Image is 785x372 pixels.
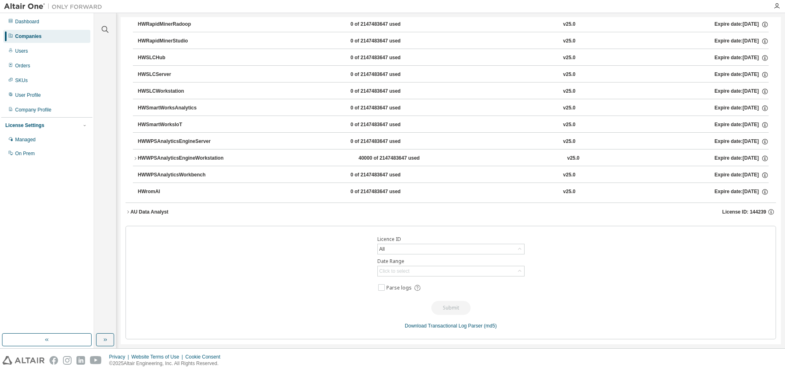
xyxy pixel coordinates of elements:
[90,356,102,365] img: youtube.svg
[563,121,575,129] div: v25.0
[563,54,575,62] div: v25.0
[138,32,769,50] button: HWRapidMinerStudio0 of 2147483647 usedv25.0Expire date:[DATE]
[350,71,424,78] div: 0 of 2147483647 used
[567,155,579,162] div: v25.0
[15,33,42,40] div: Companies
[138,155,224,162] div: HWWPSAnalyticsEngineWorkstation
[431,301,471,315] button: Submit
[138,116,769,134] button: HWSmartWorksIoT0 of 2147483647 usedv25.0Expire date:[DATE]
[377,258,525,265] label: Date Range
[379,268,410,274] div: Click to select
[563,88,575,95] div: v25.0
[359,155,432,162] div: 40000 of 2147483647 used
[715,105,769,112] div: Expire date: [DATE]
[715,155,769,162] div: Expire date: [DATE]
[715,188,769,196] div: Expire date: [DATE]
[109,360,225,367] p: © 2025 Altair Engineering, Inc. All Rights Reserved.
[138,166,769,184] button: HWWPSAnalyticsWorkbench0 of 2147483647 usedv25.0Expire date:[DATE]
[350,105,424,112] div: 0 of 2147483647 used
[15,48,28,54] div: Users
[563,38,575,45] div: v25.0
[563,21,575,28] div: v25.0
[49,356,58,365] img: facebook.svg
[15,92,41,98] div: User Profile
[377,236,525,243] label: Licence ID
[138,138,211,145] div: HWWPSAnalyticsEngineServer
[2,356,45,365] img: altair_logo.svg
[715,138,769,145] div: Expire date: [DATE]
[563,138,575,145] div: v25.0
[386,285,412,291] span: Parse logs
[138,66,769,84] button: HWSLCServer0 of 2147483647 usedv25.0Expire date:[DATE]
[563,105,575,112] div: v25.0
[131,354,185,360] div: Website Terms of Use
[563,188,575,196] div: v25.0
[109,354,131,360] div: Privacy
[15,150,35,157] div: On Prem
[563,172,575,179] div: v25.0
[378,266,524,276] div: Click to select
[76,356,85,365] img: linkedin.svg
[138,121,211,129] div: HWSmartWorksIoT
[350,38,424,45] div: 0 of 2147483647 used
[350,121,424,129] div: 0 of 2147483647 used
[350,88,424,95] div: 0 of 2147483647 used
[138,88,211,95] div: HWSLCWorkstation
[138,54,211,62] div: HWSLCHub
[133,149,769,167] button: HWWPSAnalyticsEngineWorkstation40000 of 2147483647 usedv25.0Expire date:[DATE]
[5,122,44,129] div: License Settings
[138,99,769,117] button: HWSmartWorksAnalytics0 of 2147483647 usedv25.0Expire date:[DATE]
[715,121,769,129] div: Expire date: [DATE]
[185,354,225,360] div: Cookie Consent
[15,136,36,143] div: Managed
[15,77,28,84] div: SKUs
[350,138,424,145] div: 0 of 2147483647 used
[378,244,524,254] div: All
[63,356,72,365] img: instagram.svg
[563,71,575,78] div: v25.0
[378,245,386,254] div: All
[130,209,168,215] div: AU Data Analyst
[138,105,211,112] div: HWSmartWorksAnalytics
[138,38,211,45] div: HWRapidMinerStudio
[138,49,769,67] button: HWSLCHub0 of 2147483647 usedv25.0Expire date:[DATE]
[138,133,769,151] button: HWWPSAnalyticsEngineServer0 of 2147483647 usedv25.0Expire date:[DATE]
[715,88,769,95] div: Expire date: [DATE]
[138,71,211,78] div: HWSLCServer
[405,323,482,329] a: Download Transactional Log Parser
[350,188,424,196] div: 0 of 2147483647 used
[138,21,211,28] div: HWRapidMinerRadoop
[4,2,106,11] img: Altair One
[350,54,424,62] div: 0 of 2147483647 used
[350,172,424,179] div: 0 of 2147483647 used
[15,107,52,113] div: Company Profile
[138,188,211,196] div: HWromAI
[722,209,766,215] span: License ID: 144239
[138,82,769,100] button: HWSLCWorkstation0 of 2147483647 usedv25.0Expire date:[DATE]
[484,323,497,329] a: (md5)
[15,18,39,25] div: Dashboard
[715,172,769,179] div: Expire date: [DATE]
[138,183,769,201] button: HWromAI0 of 2147483647 usedv25.0Expire date:[DATE]
[715,54,769,62] div: Expire date: [DATE]
[15,62,30,69] div: Orders
[350,21,424,28] div: 0 of 2147483647 used
[138,16,769,33] button: HWRapidMinerRadoop0 of 2147483647 usedv25.0Expire date:[DATE]
[715,38,769,45] div: Expire date: [DATE]
[126,203,776,221] button: AU Data AnalystLicense ID: 144239
[715,21,769,28] div: Expire date: [DATE]
[138,172,211,179] div: HWWPSAnalyticsWorkbench
[715,71,769,78] div: Expire date: [DATE]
